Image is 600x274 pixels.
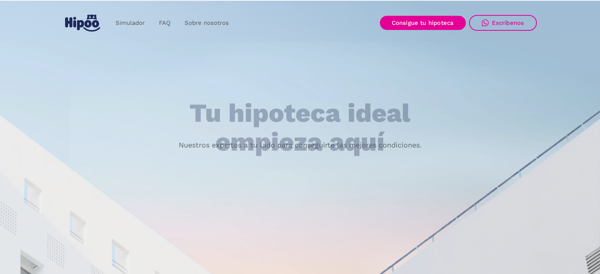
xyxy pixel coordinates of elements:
a: home [64,11,102,35]
a: Simulador [108,15,152,31]
div: Escríbenos [492,19,524,26]
a: Consigue tu hipoteca [380,16,466,30]
a: FAQ [152,15,178,31]
h1: Tu hipoteca ideal empieza aquí [150,99,449,156]
a: Escríbenos [469,15,537,31]
a: Sobre nosotros [178,15,236,31]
